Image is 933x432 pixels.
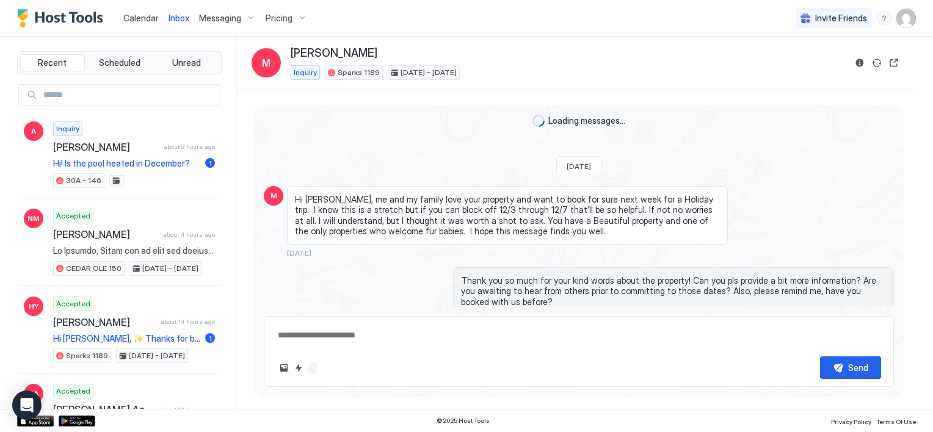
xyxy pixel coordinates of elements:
span: CEDAR OLE 150 [66,263,122,274]
span: Inbox [169,13,189,23]
div: Open Intercom Messenger [12,391,42,420]
span: Loading messages... [548,115,625,126]
span: BA [29,388,38,399]
div: menu [877,11,891,26]
span: Hi [PERSON_NAME], me and my family love your property and want to book for sure next week for a H... [295,194,720,237]
span: Accepted [56,386,90,397]
a: Privacy Policy [831,414,871,427]
span: about 14 hours ago [161,406,215,414]
span: [DATE] [287,248,311,257]
span: [PERSON_NAME] [53,141,159,153]
button: Send [820,356,881,379]
a: App Store [17,416,54,427]
button: Sync reservation [869,56,884,70]
span: Hi! Is the pool heated in December? [53,158,200,169]
span: Pricing [266,13,292,24]
span: NM [27,213,40,224]
button: Open reservation [887,56,901,70]
a: Terms Of Use [876,414,916,427]
a: Host Tools Logo [17,9,109,27]
span: Calendar [123,13,159,23]
span: 30A - 146 [66,175,101,186]
span: Unread [172,57,201,68]
span: [PERSON_NAME] [53,228,158,240]
span: [PERSON_NAME] [53,316,156,328]
span: Recent [38,57,67,68]
span: Invite Friends [815,13,867,24]
div: User profile [896,9,916,28]
span: about 14 hours ago [161,318,215,326]
span: Terms Of Use [876,418,916,425]
span: Sparks 1189 [66,350,108,361]
input: Input Field [38,85,220,106]
span: [DATE] - [DATE] [142,263,198,274]
span: A [31,126,36,137]
span: Scheduled [99,57,140,68]
span: Lo Ipsumdo, Sitam con ad elit sed doeiusm temp inci utla et do 488 Magnaali Enima Minimven Quisno... [53,245,215,256]
span: [PERSON_NAME] [291,46,377,60]
a: Calendar [123,12,159,24]
span: Accepted [56,298,90,309]
span: 1 [209,159,212,168]
a: Inbox [169,12,189,24]
span: Messaging [199,13,241,24]
button: Reservation information [852,56,867,70]
button: Scheduled [87,54,152,71]
span: Hi [PERSON_NAME], ✨ Thanks for being such a wonderful guest and leaving the place so clean! ⭐ We ... [53,333,200,344]
span: Inquiry [294,67,317,78]
span: about 3 hours ago [164,143,215,151]
span: Privacy Policy [831,418,871,425]
span: about 4 hours ago [163,231,215,239]
span: © 2025 Host Tools [437,417,490,425]
span: Accepted [56,211,90,221]
span: [DATE] - [DATE] [401,67,457,78]
span: 1 [209,334,212,343]
span: M [262,56,270,70]
span: HY [29,301,39,312]
span: [PERSON_NAME] And [PERSON_NAME] [53,403,156,416]
div: tab-group [17,51,222,74]
button: Quick reply [291,361,306,375]
span: [DATE] [567,162,591,171]
button: Recent [20,54,85,71]
div: Send [848,361,868,374]
div: loading [532,115,545,127]
span: Sparks 1189 [338,67,380,78]
span: Thank you so much for your kind words about the property! Can you pls provide a bit more informat... [461,275,886,308]
span: M [270,190,277,201]
a: Google Play Store [59,416,95,427]
span: [DATE] - [DATE] [129,350,185,361]
button: Unread [154,54,219,71]
button: Upload image [277,361,291,375]
span: Inquiry [56,123,79,134]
